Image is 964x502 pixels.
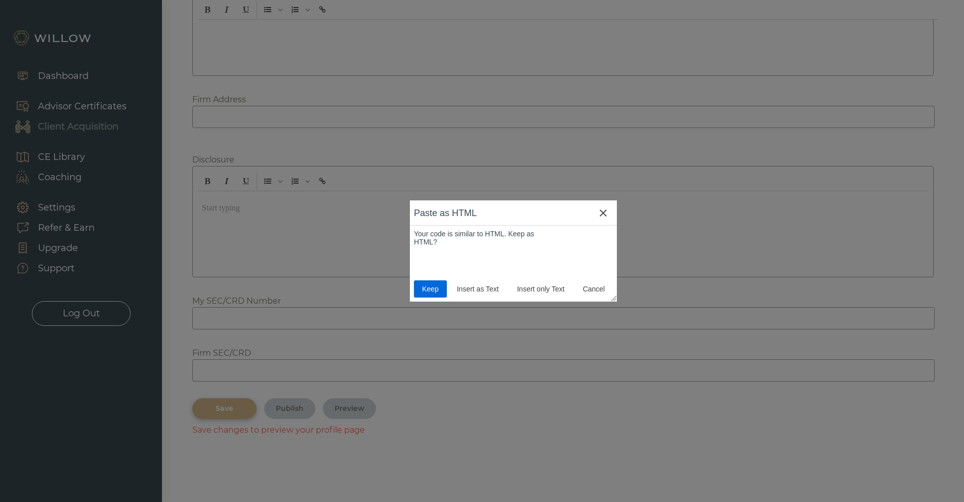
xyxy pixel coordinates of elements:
div: Paste as HTML [410,200,481,225]
button: Insert only Text [509,280,573,298]
span: Insert as Text [453,285,503,293]
button: Keep [414,280,447,298]
span: Cancel [579,285,609,293]
div: Your code is similar to HTML. Keep as HTML? [414,230,558,246]
span: Insert only Text [513,285,569,293]
button: Cancel [575,280,613,298]
span: Keep [418,285,443,293]
button: Insert as Text [449,280,507,298]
